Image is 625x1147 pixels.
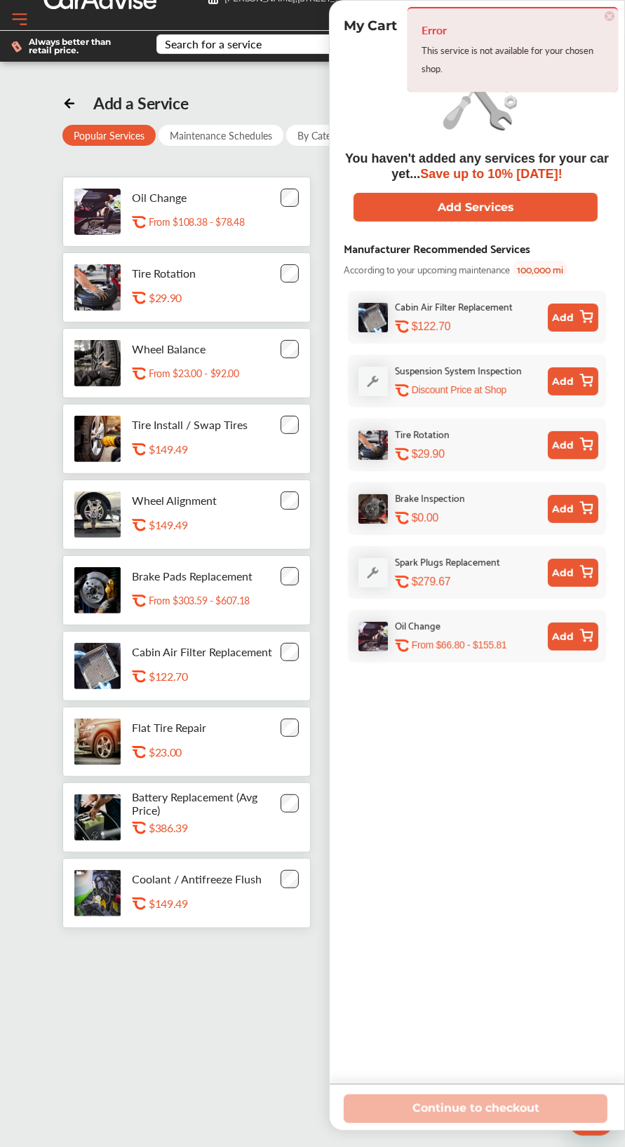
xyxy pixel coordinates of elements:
[159,125,283,146] div: Maintenance Schedules
[149,518,289,531] div: $149.49
[358,367,388,395] img: default_wrench_icon.d1a43860.svg
[344,18,397,34] p: My Cart
[420,167,563,181] span: Save up to 10% [DATE]!
[412,447,542,461] div: $29.90
[132,872,262,885] p: Coolant / Antifreeze Flush
[132,266,196,280] p: Tire Rotation
[29,38,134,55] span: Always better than retail price.
[412,639,507,652] p: From $66.80 - $155.81
[149,745,289,759] div: $23.00
[395,426,450,442] div: Tire Rotation
[132,790,276,817] p: Battery Replacement (Avg Price)
[412,575,542,588] div: $279.67
[149,367,239,380] p: From $23.00 - $92.00
[62,125,156,146] div: Popular Services
[149,215,244,229] p: From $108.38 - $78.48
[132,569,253,583] p: Brake Pads Replacement
[132,721,206,734] p: Flat Tire Repair
[513,261,567,277] span: 100,000 mi
[149,442,289,456] div: $149.49
[358,558,388,587] img: default_wrench_icon.d1a43860.svg
[74,870,121,916] img: engine-cooling-thumb.jpg
[74,719,121,765] img: flat-tire-repair-thumb.jpg
[74,189,121,235] img: oil-change-thumb.jpg
[74,491,121,538] img: wheel-alignment-thumb.jpg
[165,39,262,50] div: Search for a service
[132,494,217,507] p: Wheel Alignment
[354,193,598,222] button: Add Services
[412,384,506,397] p: Discount Price at Shop
[74,340,121,386] img: tire-wheel-balance-thumb.jpg
[358,303,388,332] img: cabin-air-filter-replacement-thumb.jpg
[548,367,598,395] button: Add
[149,291,289,304] div: $29.90
[358,622,388,651] img: oil-change-thumb.jpg
[422,41,604,78] div: This service is not available for your chosen shop.
[149,670,289,683] div: $122.70
[74,416,121,462] img: tire-install-swap-tires-thumb.jpg
[286,125,361,146] div: By Category
[74,264,121,311] img: tire-rotation-thumb.jpg
[93,93,188,113] div: Add a Service
[548,495,598,523] button: Add
[395,553,500,569] div: Spark Plugs Replacement
[422,19,604,41] h4: Error
[149,897,289,910] div: $149.49
[412,511,542,524] div: $0.00
[358,430,388,460] img: tire-rotation-thumb.jpg
[395,489,465,505] div: Brake Inspection
[395,362,522,378] div: Suspension System Inspection
[548,304,598,332] button: Add
[548,623,598,651] button: Add
[548,431,598,459] button: Add
[395,298,513,314] div: Cabin Air Filter Replacement
[548,559,598,587] button: Add
[605,11,614,21] span: ×
[132,418,248,431] p: Tire Install / Swap Tires
[9,9,30,30] button: Open Menu
[132,342,206,355] p: Wheel Balance
[74,643,121,689] img: cabin-air-filter-replacement-thumb.jpg
[11,41,22,53] img: dollor_label_vector.a70140d1.svg
[412,320,542,333] div: $122.70
[149,594,250,607] p: From $303.59 - $607.18
[344,261,510,277] span: According to your upcoming maintenance
[345,151,609,181] span: You haven't added any services for your car yet...
[149,821,289,834] div: $386.39
[344,238,530,257] div: Manufacturer Recommended Services
[74,794,121,841] img: battery-replacement-thumb.jpg
[74,567,121,613] img: brake-pads-replacement-thumb.jpg
[132,645,272,658] p: Cabin Air Filter Replacement
[132,191,187,204] p: Oil Change
[358,494,388,524] img: brake-inspection-thumb.jpg
[395,617,441,633] div: Oil Change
